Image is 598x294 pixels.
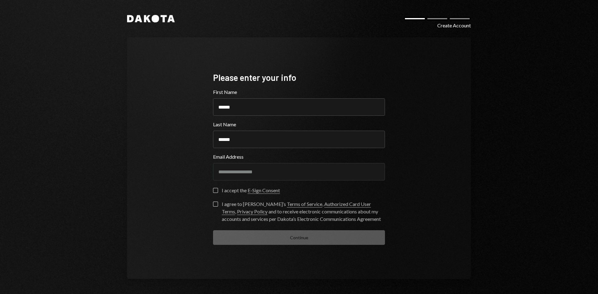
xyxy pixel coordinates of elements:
label: Email Address [213,153,385,161]
a: Authorized Card User Terms [222,201,371,215]
div: Create Account [437,22,471,29]
div: I agree to [PERSON_NAME]’s , , and to receive electronic communications about my accounts and ser... [222,200,385,223]
a: Terms of Service [287,201,322,208]
a: Privacy Policy [237,208,268,215]
a: E-Sign Consent [248,187,280,194]
div: Please enter your info [213,72,385,84]
label: Last Name [213,121,385,128]
button: I accept the E-Sign Consent [213,188,218,193]
button: I agree to [PERSON_NAME]’s Terms of Service, Authorized Card User Terms, Privacy Policy and to re... [213,202,218,207]
div: I accept the [222,187,280,194]
label: First Name [213,88,385,96]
